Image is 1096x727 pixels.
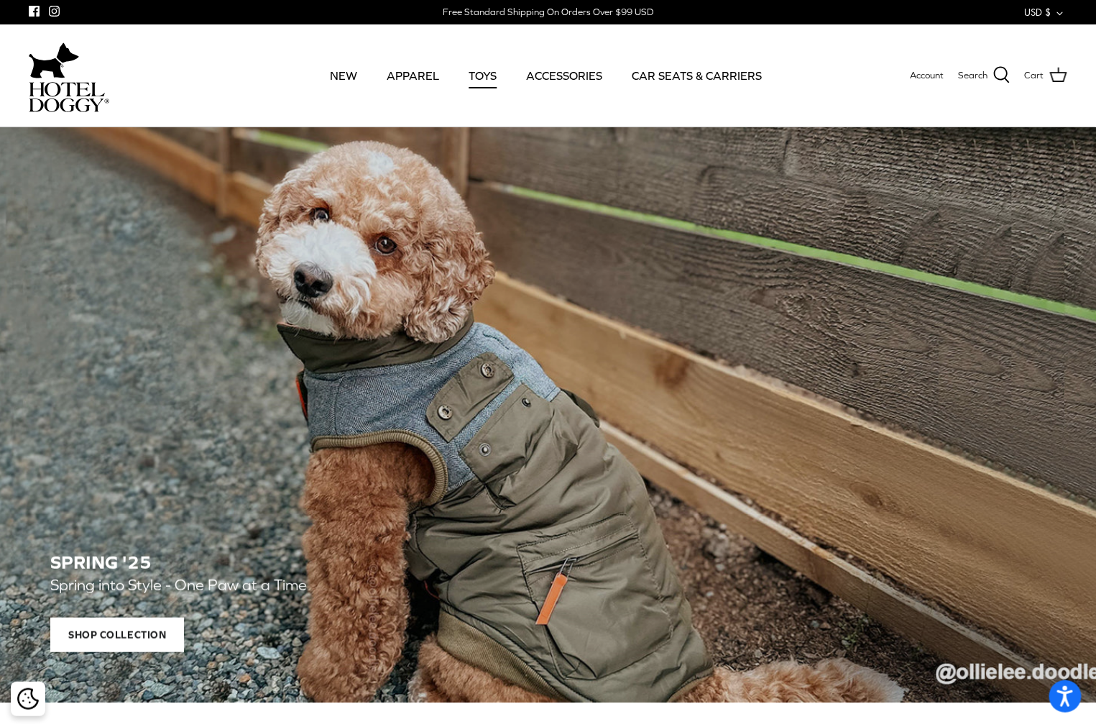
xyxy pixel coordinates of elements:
div: Primary navigation [213,51,878,100]
span: Account [910,70,944,81]
a: NEW [317,51,370,100]
img: dog-icon.svg [29,39,79,82]
a: Account [910,68,944,83]
span: Search [958,68,987,83]
a: Cart [1025,66,1067,85]
img: Cookie policy [17,688,39,710]
p: Spring into Style - One Paw at a Time [50,573,704,598]
a: Instagram [49,6,60,17]
img: hoteldoggycom [29,82,109,112]
button: Cookie policy [15,687,40,712]
a: hoteldoggycom [29,39,109,112]
div: Cookie policy [11,682,45,716]
a: Facebook [29,6,40,17]
h2: SPRING '25 [50,552,1046,573]
a: ACCESSORIES [513,51,615,100]
a: TOYS [456,51,510,100]
a: CAR SEATS & CARRIERS [619,51,775,100]
span: Cart [1025,68,1044,83]
a: APPAREL [374,51,452,100]
a: Search [958,66,1010,85]
span: Shop Collection [50,618,184,652]
div: Free Standard Shipping On Orders Over $99 USD [443,6,653,19]
a: Free Standard Shipping On Orders Over $99 USD [443,1,653,23]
